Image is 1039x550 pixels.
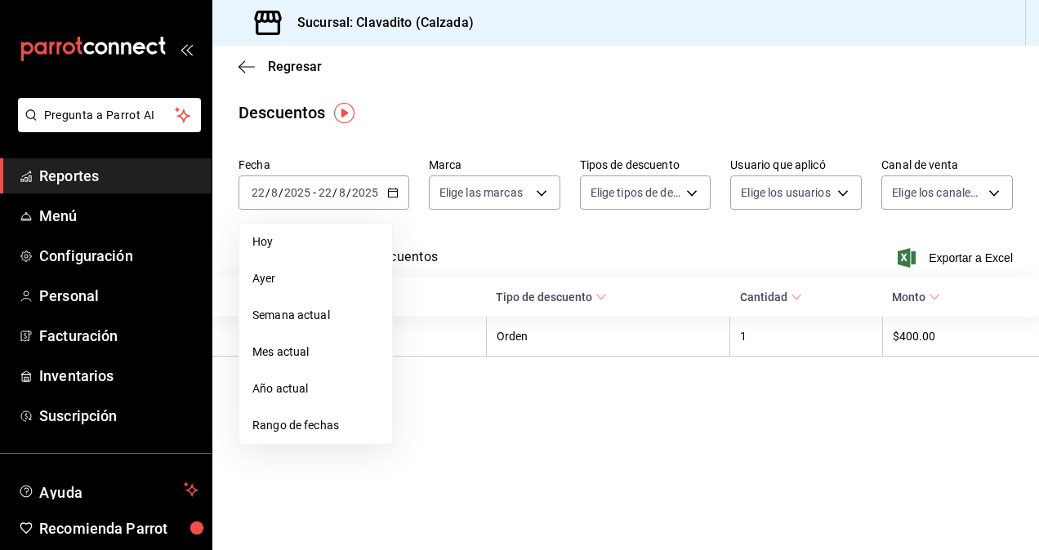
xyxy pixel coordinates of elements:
[252,307,379,324] span: Semana actual
[351,186,379,199] input: ----
[252,270,379,287] span: Ayer
[39,365,198,387] span: Inventarios
[270,186,279,199] input: --
[580,159,711,171] label: Tipos de descuento
[496,291,607,304] span: Tipo de descuento
[239,59,322,74] button: Regresar
[39,480,177,499] span: Ayuda
[212,317,486,357] th: [PERSON_NAME]
[268,59,322,74] span: Regresar
[39,405,198,427] span: Suscripción
[591,184,681,201] span: Elige tipos de descuento
[439,184,523,201] span: Elige las marcas
[284,13,474,33] h3: Sucursal: Clavadito (Calzada)
[741,184,830,201] span: Elige los usuarios
[252,380,379,397] span: Año actual
[740,291,802,304] span: Cantidad
[486,317,729,357] th: Orden
[318,186,332,199] input: --
[39,245,198,267] span: Configuración
[334,103,355,123] img: Tooltip marker
[881,159,1013,171] label: Canal de venta
[313,186,316,199] span: -
[283,186,311,199] input: ----
[180,42,193,55] button: open_drawer_menu
[251,186,265,199] input: --
[265,186,270,199] span: /
[892,291,940,304] span: Monto
[892,184,983,201] span: Elige los canales de venta
[11,118,201,135] a: Pregunta a Parrot AI
[39,285,198,307] span: Personal
[39,205,198,227] span: Menú
[39,165,198,187] span: Reportes
[44,107,176,124] span: Pregunta a Parrot AI
[252,233,379,251] span: Hoy
[338,186,346,199] input: --
[882,317,1039,357] th: $400.00
[429,159,560,171] label: Marca
[252,417,379,434] span: Rango de fechas
[730,317,882,357] th: 1
[18,98,201,132] button: Pregunta a Parrot AI
[39,325,198,347] span: Facturación
[346,186,351,199] span: /
[279,186,283,199] span: /
[239,100,325,125] div: Descuentos
[730,159,862,171] label: Usuario que aplicó
[901,248,1013,268] button: Exportar a Excel
[239,159,409,171] label: Fecha
[332,186,337,199] span: /
[39,517,198,539] span: Recomienda Parrot
[252,344,379,361] span: Mes actual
